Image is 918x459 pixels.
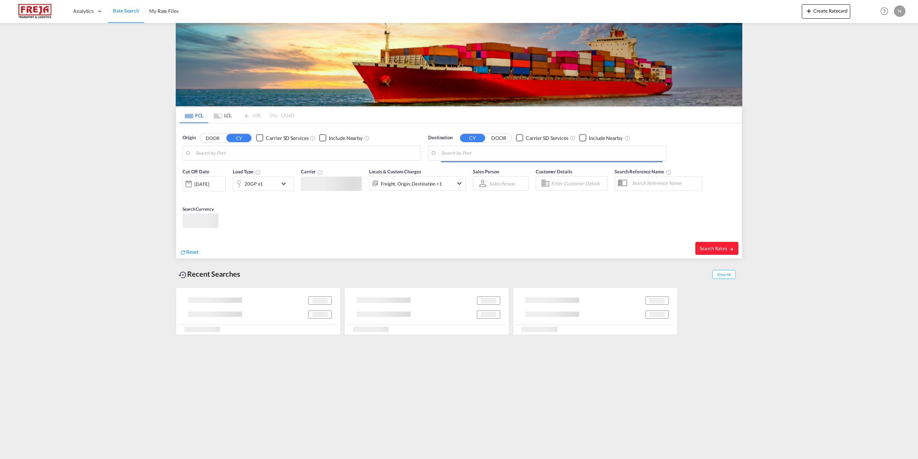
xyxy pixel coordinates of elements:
span: Reset [186,249,198,255]
md-icon: Your search will be saved by the below given name [666,169,672,175]
md-icon: icon-refresh [180,249,186,256]
div: Include Nearby [329,135,363,142]
span: Customer Details [536,169,572,174]
button: DOOR [486,134,511,142]
img: 586607c025bf11f083711d99603023e7.png [11,3,59,19]
span: Load Type [233,169,261,174]
md-icon: Unchecked: Ignores neighbouring ports when fetching rates.Checked : Includes neighbouring ports w... [625,135,630,141]
md-icon: Unchecked: Search for CY (Container Yard) services for all selected carriers.Checked : Search for... [570,135,576,141]
md-icon: Unchecked: Ignores neighbouring ports when fetching rates.Checked : Includes neighbouring ports w... [364,135,370,141]
div: N [894,5,905,17]
md-tab-item: LCL [208,107,237,123]
md-icon: icon-arrow-right [729,247,734,252]
span: Search Currency [183,206,214,212]
md-icon: icon-information-outline [255,169,261,175]
md-checkbox: Checkbox No Ink [319,134,363,142]
span: Origin [183,134,195,141]
md-checkbox: Checkbox No Ink [516,134,568,142]
button: icon-plus 400-fgCreate Ratecard [802,4,850,19]
md-icon: icon-chevron-down [279,179,292,188]
div: Carrier SD Services [526,135,568,142]
input: Search by Port [441,148,663,159]
md-icon: icon-chevron-down [455,179,464,188]
span: Analytics [73,8,94,15]
span: Search Rates [700,245,734,251]
span: Show All [712,270,736,279]
button: DOOR [200,134,225,142]
div: Carrier SD Services [266,135,308,142]
div: [DATE] [183,176,226,191]
button: Search Ratesicon-arrow-right [695,242,738,255]
div: [DATE] [194,181,209,187]
span: Sales Person [473,169,499,174]
div: Freight Origin Destination Factory Stuffing [381,179,442,189]
md-icon: The selected Trucker/Carrierwill be displayed in the rate results If the rates are from another f... [317,169,323,175]
md-icon: icon-plus 400-fg [805,6,813,15]
div: Include Nearby [589,135,623,142]
md-checkbox: Checkbox No Ink [579,134,623,142]
md-pagination-wrapper: Use the left and right arrow keys to navigate between tabs [180,107,294,123]
md-select: Sales Person [488,178,516,189]
span: Locals & Custom Charges [369,169,421,174]
div: 20GP x1 [245,179,263,189]
button: CY [226,134,251,142]
div: Help [878,5,894,18]
img: LCL+%26+FCL+BACKGROUND.png [176,23,742,106]
md-icon: Unchecked: Search for CY (Container Yard) services for all selected carriers.Checked : Search for... [310,135,316,141]
div: 20GP x1icon-chevron-down [233,177,294,191]
md-datepicker: Select [183,191,188,200]
div: Freight Origin Destination Factory Stuffingicon-chevron-down [369,176,466,191]
span: Search Reference Name [615,169,672,174]
div: icon-refreshReset [180,248,198,256]
input: Enter Customer Details [551,178,605,189]
span: Cut Off Date [183,169,209,174]
span: Help [878,5,890,17]
input: Search by Port [195,148,417,159]
md-tab-item: FCL [180,107,208,123]
div: Origin DOOR CY Checkbox No InkUnchecked: Search for CY (Container Yard) services for all selected... [176,123,742,258]
span: My Rate Files [149,8,179,14]
md-icon: icon-backup-restore [179,271,187,279]
div: Recent Searches [176,266,243,282]
button: CY [460,134,485,142]
span: Destination [428,134,453,141]
span: Rate Search [113,8,139,14]
md-checkbox: Checkbox No Ink [256,134,308,142]
span: Carrier [301,169,323,174]
input: Search Reference Name [628,178,702,188]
